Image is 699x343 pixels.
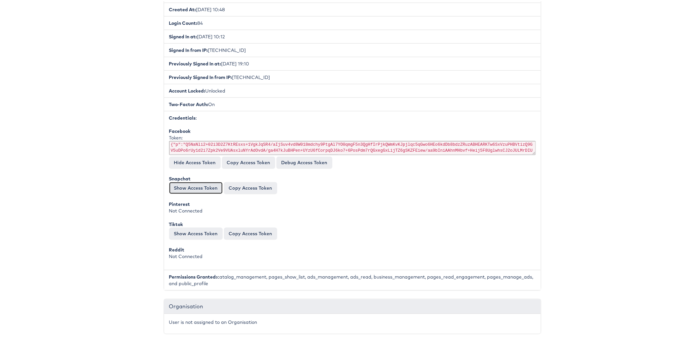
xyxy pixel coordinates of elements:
li: [TECHNICAL_ID] [164,42,541,56]
p: User is not assigned to an Organisation [169,318,536,324]
button: Copy Access Token [224,226,277,238]
b: Two-Factor Auth: [169,100,208,106]
div: Not Connected [169,245,536,258]
li: [DATE] 10:48 [164,1,541,15]
li: catalog_management, pages_show_list, ads_management, ads_read, business_management, pages_read_en... [164,269,541,289]
b: Tiktok [169,220,183,226]
button: Hide Access Token [169,155,221,167]
li: [TECHNICAL_ID] [164,69,541,83]
li: On [164,96,541,110]
li: [DATE] 10:12 [164,28,541,42]
b: Signed In from IP: [169,46,208,52]
b: Pinterest [169,200,190,206]
b: Snapchat [169,174,191,180]
b: Previously Signed In from IP: [169,73,232,79]
b: Facebook [169,127,191,133]
li: : [164,110,541,269]
div: Not Connected [169,200,536,213]
b: Permissions Granted: [169,273,217,279]
b: Account Locked: [169,87,205,93]
b: Signed In at: [169,32,197,38]
div: Organisation [164,298,541,313]
li: [DATE] 19:10 [164,56,541,69]
button: Copy Access Token [222,155,275,167]
li: 84 [164,15,541,29]
b: Login Count: [169,19,198,25]
b: Credentials [169,114,196,120]
div: Token: [169,133,536,155]
button: Copy Access Token [224,181,277,193]
b: Previously Signed In at: [169,59,221,65]
b: Reddit [169,246,185,251]
b: Created At: [169,5,196,11]
button: Show Access Token [169,181,223,193]
a: Debug Access Token [276,155,332,167]
button: Show Access Token [169,226,223,238]
li: Unlocked [164,83,541,96]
